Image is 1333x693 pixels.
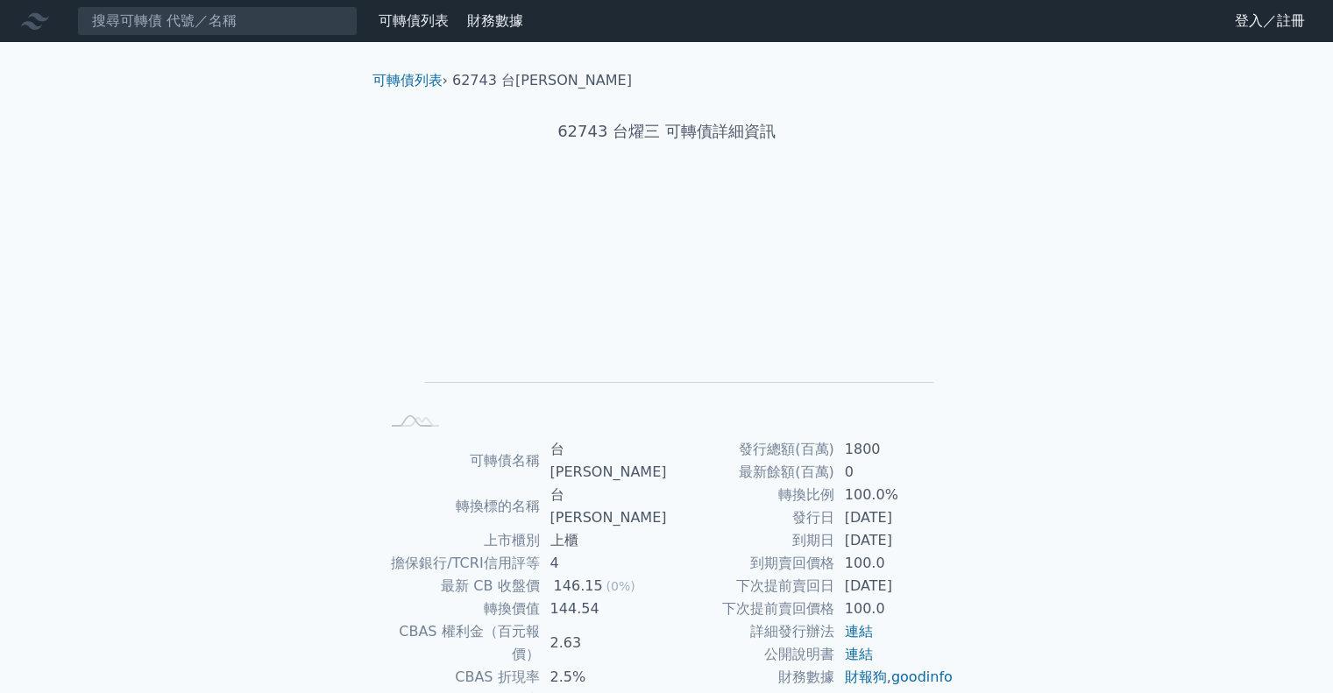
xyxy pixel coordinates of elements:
[667,506,834,529] td: 發行日
[606,579,635,593] span: (0%)
[1221,7,1319,35] a: 登入／註冊
[834,506,954,529] td: [DATE]
[379,620,540,666] td: CBAS 權利金（百元報價）
[667,438,834,461] td: 發行總額(百萬)
[834,484,954,506] td: 100.0%
[540,620,667,666] td: 2.63
[379,552,540,575] td: 擔保銀行/TCRI信用評等
[891,668,953,685] a: goodinfo
[667,461,834,484] td: 最新餘額(百萬)
[550,575,606,598] div: 146.15
[834,552,954,575] td: 100.0
[834,461,954,484] td: 0
[845,623,873,640] a: 連結
[834,598,954,620] td: 100.0
[540,666,667,689] td: 2.5%
[845,646,873,662] a: 連結
[452,70,632,91] li: 62743 台[PERSON_NAME]
[667,620,834,643] td: 詳細發行辦法
[379,575,540,598] td: 最新 CB 收盤價
[379,529,540,552] td: 上市櫃別
[834,438,954,461] td: 1800
[540,484,667,529] td: 台[PERSON_NAME]
[667,575,834,598] td: 下次提前賣回日
[379,666,540,689] td: CBAS 折現率
[667,598,834,620] td: 下次提前賣回價格
[77,6,358,36] input: 搜尋可轉債 代號／名稱
[845,668,887,685] a: 財報狗
[358,119,975,144] h1: 62743 台燿三 可轉債詳細資訊
[667,552,834,575] td: 到期賣回價格
[379,598,540,620] td: 轉換價值
[372,70,448,91] li: ›
[834,666,954,689] td: ,
[540,552,667,575] td: 4
[834,529,954,552] td: [DATE]
[667,484,834,506] td: 轉換比例
[379,438,540,484] td: 可轉債名稱
[667,643,834,666] td: 公開說明書
[540,438,667,484] td: 台[PERSON_NAME]
[540,598,667,620] td: 144.54
[834,575,954,598] td: [DATE]
[667,666,834,689] td: 財務數據
[372,72,443,88] a: 可轉債列表
[408,199,934,408] g: Chart
[379,484,540,529] td: 轉換標的名稱
[540,529,667,552] td: 上櫃
[667,529,834,552] td: 到期日
[379,12,449,29] a: 可轉債列表
[467,12,523,29] a: 財務數據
